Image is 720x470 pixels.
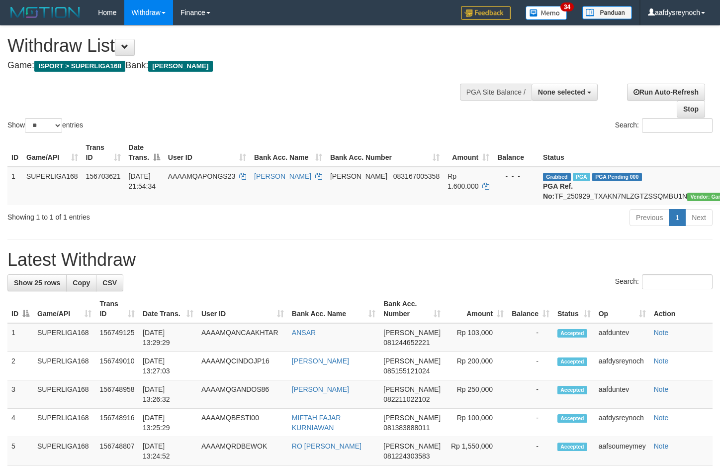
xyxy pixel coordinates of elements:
[95,323,139,352] td: 156749125
[292,385,349,393] a: [PERSON_NAME]
[7,138,22,167] th: ID
[330,172,387,180] span: [PERSON_NAME]
[96,274,123,291] a: CSV
[292,357,349,365] a: [PERSON_NAME]
[197,409,288,437] td: AAAAMQBESTI00
[560,2,574,11] span: 34
[95,352,139,380] td: 156749010
[7,323,33,352] td: 1
[164,138,250,167] th: User ID: activate to sort column ascending
[86,172,121,180] span: 156703621
[595,380,650,409] td: aafduntev
[595,437,650,466] td: aafsoumeymey
[445,295,508,323] th: Amount: activate to sort column ascending
[650,295,713,323] th: Action
[508,380,553,409] td: -
[33,437,95,466] td: SUPERLIGA168
[543,182,573,200] b: PGA Ref. No:
[139,437,197,466] td: [DATE] 13:24:52
[592,173,642,181] span: PGA Pending
[7,250,713,270] h1: Latest Withdraw
[139,352,197,380] td: [DATE] 13:27:03
[7,36,470,56] h1: Withdraw List
[33,323,95,352] td: SUPERLIGA168
[292,329,316,337] a: ANSAR
[669,209,686,226] a: 1
[102,279,117,287] span: CSV
[95,380,139,409] td: 156748958
[197,323,288,352] td: AAAAMQANCAAKHTAR
[582,6,632,19] img: panduan.png
[33,295,95,323] th: Game/API: activate to sort column ascending
[139,380,197,409] td: [DATE] 13:26:32
[654,357,669,365] a: Note
[642,118,713,133] input: Search:
[7,409,33,437] td: 4
[642,274,713,289] input: Search:
[25,118,62,133] select: Showentries
[557,414,587,423] span: Accepted
[197,295,288,323] th: User ID: activate to sort column ascending
[508,409,553,437] td: -
[445,409,508,437] td: Rp 100,000
[493,138,539,167] th: Balance
[7,380,33,409] td: 3
[383,442,441,450] span: [PERSON_NAME]
[654,385,669,393] a: Note
[573,173,590,181] span: Marked by aafchhiseyha
[197,380,288,409] td: AAAAMQGANDOS86
[383,339,430,347] span: Copy 081244652221 to clipboard
[460,84,532,101] div: PGA Site Balance /
[326,138,444,167] th: Bank Acc. Number: activate to sort column ascending
[7,61,470,71] h4: Game: Bank:
[288,295,379,323] th: Bank Acc. Name: activate to sort column ascending
[445,352,508,380] td: Rp 200,000
[557,329,587,338] span: Accepted
[66,274,96,291] a: Copy
[383,452,430,460] span: Copy 081224303583 to clipboard
[497,171,535,181] div: - - -
[538,88,585,96] span: None selected
[508,323,553,352] td: -
[82,138,125,167] th: Trans ID: activate to sort column ascending
[22,167,82,205] td: SUPERLIGA168
[543,173,571,181] span: Grabbed
[393,172,440,180] span: Copy 083167005358 to clipboard
[461,6,511,20] img: Feedback.jpg
[615,118,713,133] label: Search:
[7,352,33,380] td: 2
[7,167,22,205] td: 1
[7,208,292,222] div: Showing 1 to 1 of 1 entries
[654,414,669,422] a: Note
[383,329,441,337] span: [PERSON_NAME]
[677,101,705,117] a: Stop
[95,437,139,466] td: 156748807
[148,61,212,72] span: [PERSON_NAME]
[168,172,235,180] span: AAAAMQAPONGS23
[33,409,95,437] td: SUPERLIGA168
[129,172,156,190] span: [DATE] 21:54:34
[7,295,33,323] th: ID: activate to sort column descending
[250,138,326,167] th: Bank Acc. Name: activate to sort column ascending
[383,357,441,365] span: [PERSON_NAME]
[292,414,341,432] a: MIFTAH FAJAR KURNIAWAN
[139,409,197,437] td: [DATE] 13:25:29
[197,352,288,380] td: AAAAMQCINDOJP16
[526,6,567,20] img: Button%20Memo.svg
[557,357,587,366] span: Accepted
[7,118,83,133] label: Show entries
[553,295,595,323] th: Status: activate to sort column ascending
[685,209,713,226] a: Next
[383,414,441,422] span: [PERSON_NAME]
[595,323,650,352] td: aafduntev
[383,385,441,393] span: [PERSON_NAME]
[595,352,650,380] td: aafdysreynoch
[139,295,197,323] th: Date Trans.: activate to sort column ascending
[7,274,67,291] a: Show 25 rows
[383,424,430,432] span: Copy 081383888011 to clipboard
[34,61,125,72] span: ISPORT > SUPERLIGA168
[557,386,587,394] span: Accepted
[627,84,705,101] a: Run Auto-Refresh
[95,295,139,323] th: Trans ID: activate to sort column ascending
[292,442,361,450] a: RO [PERSON_NAME]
